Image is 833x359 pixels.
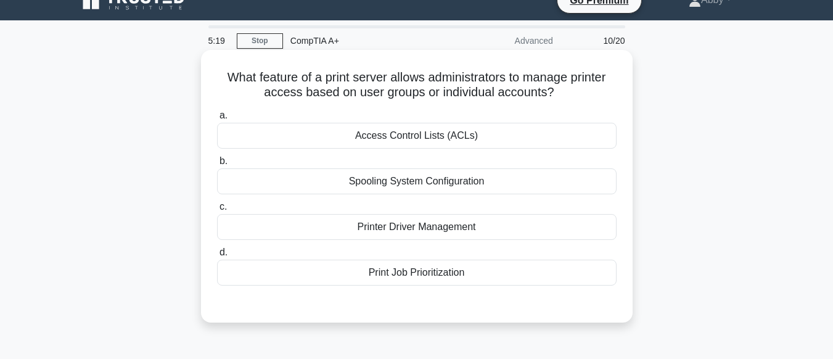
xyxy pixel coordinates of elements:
[220,201,227,212] span: c.
[220,247,228,257] span: d.
[217,123,617,149] div: Access Control Lists (ACLs)
[283,28,453,53] div: CompTIA A+
[560,28,633,53] div: 10/20
[237,33,283,49] a: Stop
[201,28,237,53] div: 5:19
[217,168,617,194] div: Spooling System Configuration
[216,70,618,101] h5: What feature of a print server allows administrators to manage printer access based on user group...
[220,155,228,166] span: b.
[453,28,560,53] div: Advanced
[217,214,617,240] div: Printer Driver Management
[217,260,617,286] div: Print Job Prioritization
[220,110,228,120] span: a.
